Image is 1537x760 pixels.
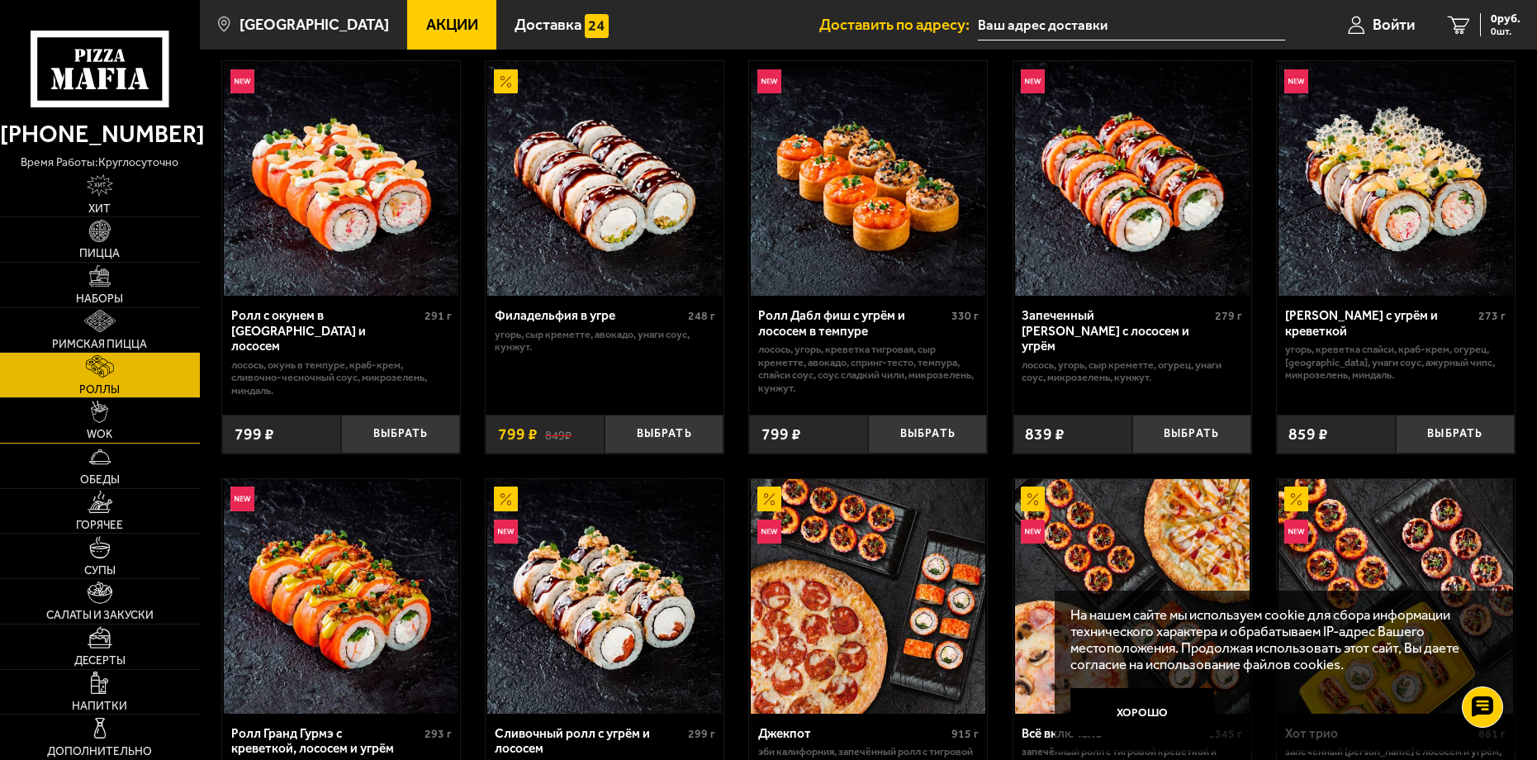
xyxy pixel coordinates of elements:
button: Выбрать [341,415,460,454]
div: Ролл с окунем в [GEOGRAPHIC_DATA] и лососем [231,308,420,354]
span: Доставка [515,17,581,33]
img: Новинка [1021,69,1045,93]
span: Напитки [72,701,127,712]
a: НовинкаРолл Калипсо с угрём и креветкой [1277,61,1515,296]
img: Филадельфия в угре [487,61,722,296]
s: 849 ₽ [545,426,572,442]
span: Войти [1373,17,1415,33]
img: Ролл Калипсо с угрём и креветкой [1278,61,1513,296]
button: Выбрать [868,415,987,454]
p: угорь, Сыр креметте, авокадо, унаги соус, кунжут. [495,328,715,354]
img: Хот трио [1278,479,1513,714]
p: лосось, окунь в темпуре, краб-крем, сливочно-чесночный соус, микрозелень, миндаль. [231,359,452,397]
span: Горячее [76,520,123,531]
img: 15daf4d41897b9f0e9f617042186c801.svg [585,14,609,38]
div: Сливочный ролл с угрём и лососем [495,726,684,757]
span: 859 ₽ [1288,426,1328,442]
span: 799 ₽ [498,426,538,442]
span: Доставить по адресу: [819,17,978,33]
span: 330 г [951,309,979,323]
img: Акционный [1021,487,1045,511]
span: WOK [87,429,112,440]
img: Новинка [494,520,518,544]
span: Роллы [79,384,120,396]
span: 279 г [1215,309,1242,323]
img: Джекпот [751,479,985,714]
span: 839 ₽ [1025,426,1065,442]
span: Римская пицца [52,339,147,350]
a: НовинкаРолл Гранд Гурмэ с креветкой, лососем и угрём [222,479,460,714]
button: Хорошо [1070,688,1214,736]
img: Сливочный ролл с угрём и лососем [487,479,722,714]
p: лосось, угорь, Сыр креметте, огурец, унаги соус, микрозелень, кунжут. [1022,359,1242,384]
img: Новинка [230,69,254,93]
div: Джекпот [758,726,947,742]
span: Пицца [79,248,120,259]
button: Выбрать [605,415,723,454]
span: 299 г [688,727,715,741]
button: Выбрать [1396,415,1515,454]
img: Всё включено [1015,479,1250,714]
span: Наборы [76,293,123,305]
span: 248 г [688,309,715,323]
img: Новинка [757,520,781,544]
img: Новинка [1284,520,1308,544]
img: Акционный [494,69,518,93]
p: лосось, угорь, креветка тигровая, Сыр креметте, авокадо, спринг-тесто, темпура, спайси соус, соус... [758,343,979,394]
img: Ролл с окунем в темпуре и лососем [224,61,458,296]
p: На нашем сайте мы используем cookie для сбора информации технического характера и обрабатываем IP... [1070,606,1490,672]
img: Новинка [230,487,254,511]
span: Обеды [80,474,120,486]
span: 293 г [425,727,452,741]
span: Супы [84,565,116,577]
a: АкционныйНовинкаВсё включено [1013,479,1251,714]
img: Новинка [1284,69,1308,93]
a: АкционныйНовинкаДжекпот [749,479,987,714]
img: Ролл Дабл фиш с угрём и лососем в темпуре [751,61,985,296]
span: 799 ₽ [761,426,801,442]
img: Акционный [1284,487,1308,511]
span: [GEOGRAPHIC_DATA] [240,17,389,33]
div: Всё включено [1022,726,1204,742]
img: Акционный [494,487,518,511]
span: 799 ₽ [235,426,274,442]
img: Новинка [1021,520,1045,544]
button: Выбрать [1132,415,1251,454]
span: 0 руб. [1491,13,1520,25]
img: Акционный [757,487,781,511]
span: 291 г [425,309,452,323]
div: Ролл Гранд Гурмэ с креветкой, лососем и угрём [231,726,420,757]
p: угорь, креветка спайси, краб-крем, огурец, [GEOGRAPHIC_DATA], унаги соус, ажурный чипс, микрозеле... [1285,343,1506,382]
input: Ваш адрес доставки [978,10,1285,40]
img: Запеченный ролл Гурмэ с лососем и угрём [1015,61,1250,296]
div: [PERSON_NAME] с угрём и креветкой [1285,308,1474,339]
span: Хит [88,203,111,215]
span: Десерты [74,655,126,667]
div: Запеченный [PERSON_NAME] с лососем и угрём [1022,308,1211,354]
img: Новинка [757,69,781,93]
span: 915 г [951,727,979,741]
a: АкционныйНовинкаСливочный ролл с угрём и лососем [486,479,723,714]
a: НовинкаРолл Дабл фиш с угрём и лососем в темпуре [749,61,987,296]
span: Дополнительно [47,746,152,758]
a: АкционныйНовинкаХот трио [1277,479,1515,714]
span: 0 шт. [1491,26,1520,36]
div: Ролл Дабл фиш с угрём и лососем в темпуре [758,308,947,339]
img: Ролл Гранд Гурмэ с креветкой, лососем и угрём [224,479,458,714]
a: АкционныйФиладельфия в угре [486,61,723,296]
span: Акции [426,17,478,33]
a: НовинкаРолл с окунем в темпуре и лососем [222,61,460,296]
span: Салаты и закуски [46,610,154,621]
a: НовинкаЗапеченный ролл Гурмэ с лососем и угрём [1013,61,1251,296]
span: 273 г [1478,309,1506,323]
div: Филадельфия в угре [495,308,684,324]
